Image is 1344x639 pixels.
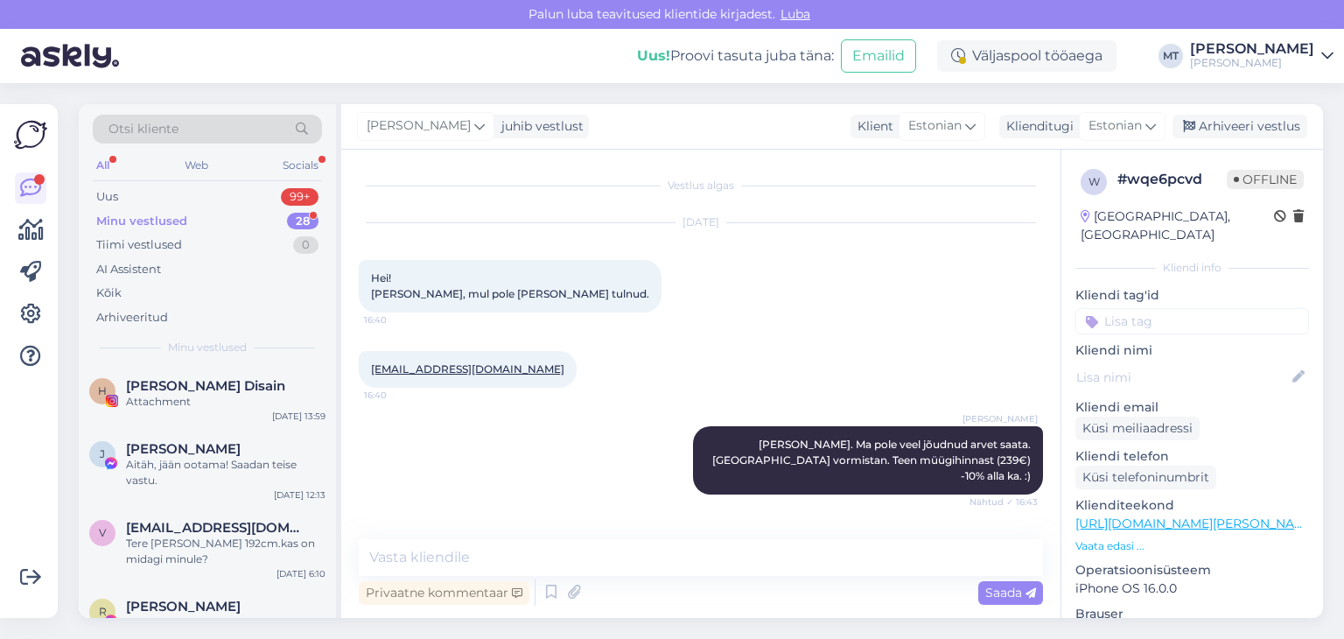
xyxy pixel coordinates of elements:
[293,236,318,254] div: 0
[1075,466,1216,489] div: Küsi telefoninumbrit
[359,581,529,605] div: Privaatne kommentaar
[99,605,107,618] span: R
[359,178,1043,193] div: Vestlus algas
[287,213,318,230] div: 28
[367,116,471,136] span: [PERSON_NAME]
[850,117,893,136] div: Klient
[1075,605,1309,623] p: Brauser
[1075,579,1309,598] p: iPhone OS 16.0.0
[1088,175,1100,188] span: w
[126,457,325,488] div: Aitäh, jään ootama! Saadan teise vastu.
[274,488,325,502] div: [DATE] 12:13
[1075,447,1309,466] p: Kliendi telefon
[1088,116,1142,136] span: Estonian
[1075,341,1309,360] p: Kliendi nimi
[1075,398,1309,417] p: Kliendi email
[100,447,105,460] span: J
[364,313,430,327] span: 16:40
[1190,42,1314,56] div: [PERSON_NAME]
[637,47,670,64] b: Uus!
[14,118,47,151] img: Askly Logo
[126,599,241,614] span: Ringo Voosalu
[1227,170,1304,189] span: Offline
[1076,368,1289,387] input: Lisa nimi
[1075,496,1309,515] p: Klienditeekond
[494,117,584,136] div: juhib vestlust
[98,384,107,397] span: H
[168,340,247,355] span: Minu vestlused
[1075,561,1309,579] p: Operatsioonisüsteem
[841,39,916,73] button: Emailid
[96,284,122,302] div: Kõik
[99,526,106,539] span: v
[276,567,325,580] div: [DATE] 6:10
[281,188,318,206] div: 99+
[96,236,182,254] div: Tiimi vestlused
[712,438,1033,482] span: [PERSON_NAME]. Ma pole veel jõudnud arvet saata. [GEOGRAPHIC_DATA] vormistan. Teen müügihinnast (...
[126,520,308,536] span: vip.emajoe@mail.ru
[962,412,1038,425] span: [PERSON_NAME]
[1075,286,1309,305] p: Kliendi tag'id
[126,536,325,567] div: Tere [PERSON_NAME] 192cm.kas on midagi minule?
[1190,42,1333,70] a: [PERSON_NAME][PERSON_NAME]
[93,154,113,177] div: All
[775,6,815,22] span: Luba
[364,389,430,402] span: 16:40
[96,188,118,206] div: Uus
[108,120,178,138] span: Otsi kliente
[126,378,285,394] span: HOPP Disain
[181,154,212,177] div: Web
[1075,538,1309,554] p: Vaata edasi ...
[985,585,1036,600] span: Saada
[999,117,1074,136] div: Klienditugi
[1075,308,1309,334] input: Lisa tag
[969,495,1038,509] span: Nähtud ✓ 16:43
[1172,115,1307,138] div: Arhiveeri vestlus
[908,116,962,136] span: Estonian
[1081,207,1274,244] div: [GEOGRAPHIC_DATA], [GEOGRAPHIC_DATA]
[272,410,325,423] div: [DATE] 13:59
[126,394,325,410] div: Attachment
[1190,56,1314,70] div: [PERSON_NAME]
[126,614,325,630] div: Jaki hinnaks [PERSON_NAME] 249€.
[96,309,168,327] div: Arhiveeritud
[126,441,241,457] span: Jane Kodar
[1075,417,1200,440] div: Küsi meiliaadressi
[637,46,834,67] div: Proovi tasuta juba täna:
[1117,169,1227,190] div: # wqe6pcvd
[359,214,1043,230] div: [DATE]
[279,154,322,177] div: Socials
[96,261,161,278] div: AI Assistent
[371,271,649,300] span: Hei! [PERSON_NAME], mul pole [PERSON_NAME] tulnud.
[371,362,564,376] a: [EMAIL_ADDRESS][DOMAIN_NAME]
[1158,44,1183,68] div: MT
[937,40,1116,72] div: Väljaspool tööaega
[1075,516,1317,531] a: [URL][DOMAIN_NAME][PERSON_NAME]
[96,213,187,230] div: Minu vestlused
[1075,260,1309,276] div: Kliendi info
